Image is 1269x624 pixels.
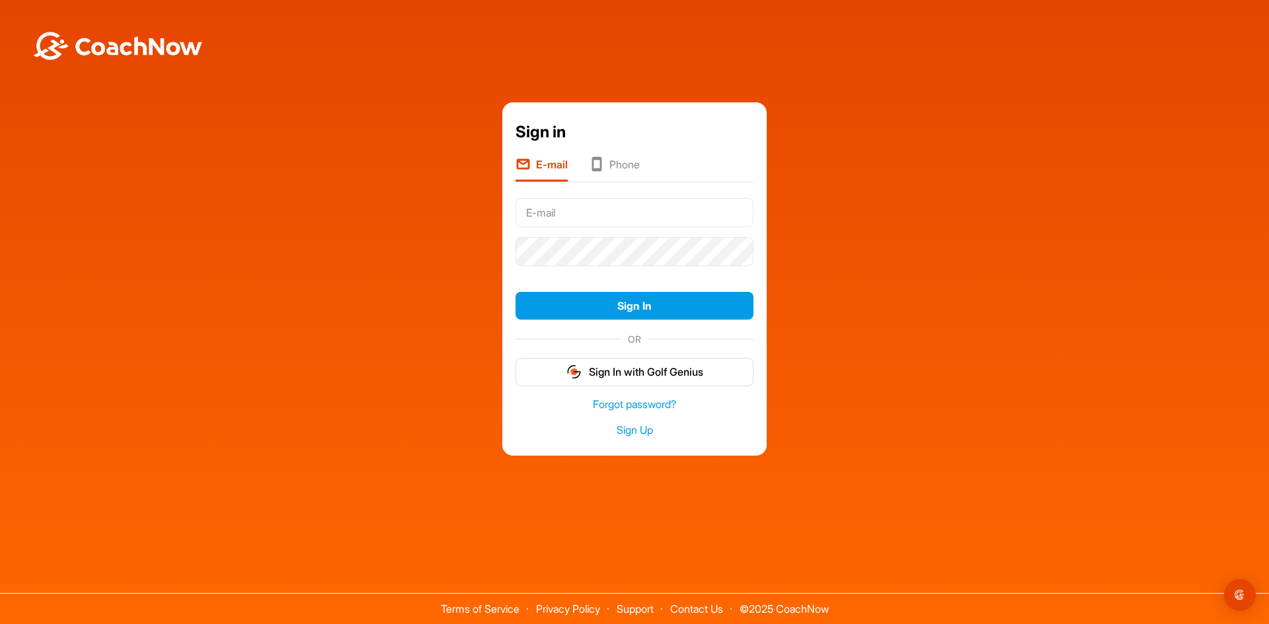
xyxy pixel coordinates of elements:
span: OR [621,332,648,346]
a: Sign Up [516,423,753,438]
button: Sign In with Golf Genius [516,358,753,386]
img: gg_logo [566,364,582,380]
a: Privacy Policy [536,602,600,615]
a: Contact Us [670,602,723,615]
a: Support [617,602,654,615]
input: E-mail [516,198,753,227]
a: Terms of Service [441,602,519,615]
a: Forgot password? [516,397,753,412]
div: Sign in [516,120,753,144]
span: © 2025 CoachNow [733,594,835,614]
li: E-mail [516,156,568,182]
li: Phone [589,156,640,182]
button: Sign In [516,292,753,320]
img: BwLJSsUCoWCh5upNqxVrqldRgqLPVwmV24tXu5FoVAoFEpwwqQ3VIfuoInZCoVCoTD4vwADAC3ZFMkVEQFDAAAAAElFTkSuQmCC [32,32,204,60]
div: Open Intercom Messenger [1224,579,1256,611]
